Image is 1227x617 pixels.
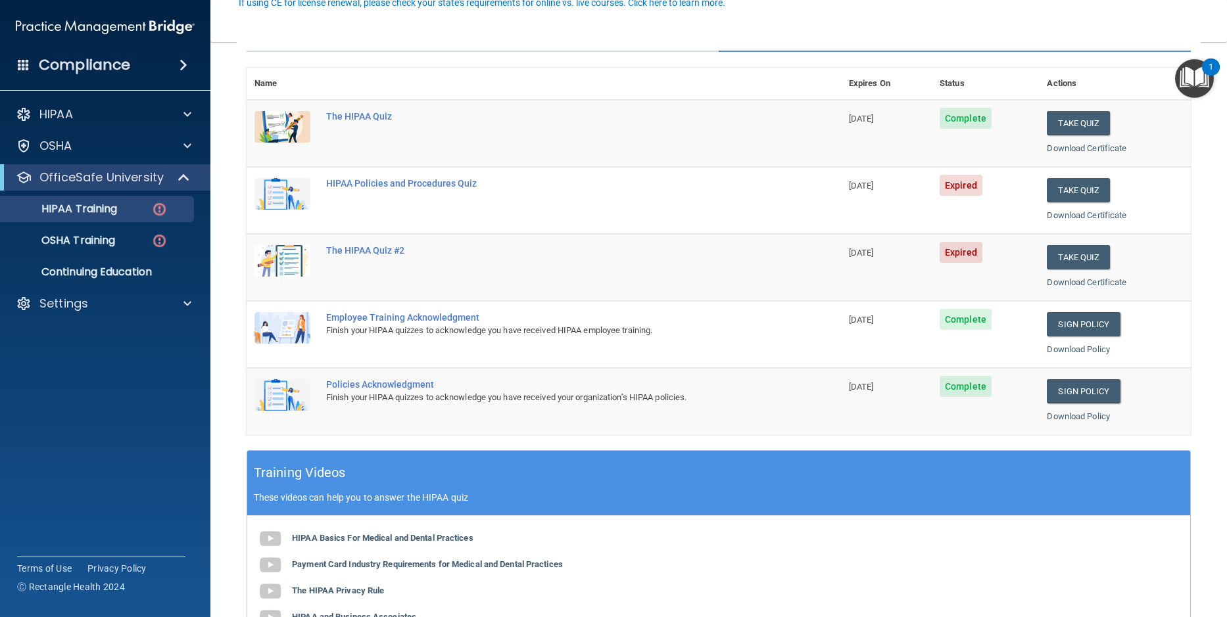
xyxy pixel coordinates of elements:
[247,68,318,100] th: Name
[9,234,115,247] p: OSHA Training
[16,296,191,311] a: Settings
[326,111,775,122] div: The HIPAA Quiz
[16,138,191,154] a: OSHA
[932,68,1039,100] th: Status
[87,562,147,575] a: Privacy Policy
[841,68,932,100] th: Expires On
[16,14,195,40] img: PMB logo
[1047,245,1110,269] button: Take Quiz
[326,390,775,405] div: Finish your HIPAA quizzes to acknowledge you have received your organization’s HIPAA policies.
[326,178,775,189] div: HIPAA Policies and Procedures Quiz
[940,309,992,330] span: Complete
[1175,59,1214,98] button: Open Resource Center, 1 new notification
[849,181,874,191] span: [DATE]
[257,578,283,605] img: gray_youtube_icon.38fcd6cc.png
[17,562,72,575] a: Terms of Use
[16,170,191,185] a: OfficeSafe University
[940,175,982,196] span: Expired
[39,296,88,311] p: Settings
[1209,67,1213,84] div: 1
[1047,344,1110,354] a: Download Policy
[292,533,473,543] b: HIPAA Basics For Medical and Dental Practices
[326,379,775,390] div: Policies Acknowledgment
[1047,411,1110,421] a: Download Policy
[849,382,874,392] span: [DATE]
[254,461,346,484] h5: Training Videos
[39,138,72,154] p: OSHA
[326,312,775,323] div: Employee Training Acknowledgment
[39,106,73,122] p: HIPAA
[326,245,775,256] div: The HIPAA Quiz #2
[1047,178,1110,202] button: Take Quiz
[9,265,188,279] p: Continuing Education
[849,114,874,124] span: [DATE]
[940,242,982,263] span: Expired
[1047,379,1120,403] a: Sign Policy
[1047,143,1126,153] a: Download Certificate
[1039,68,1191,100] th: Actions
[257,552,283,578] img: gray_youtube_icon.38fcd6cc.png
[39,170,164,185] p: OfficeSafe University
[257,526,283,552] img: gray_youtube_icon.38fcd6cc.png
[151,233,168,249] img: danger-circle.6113f641.png
[1047,277,1126,287] a: Download Certificate
[1047,111,1110,135] button: Take Quiz
[39,56,130,74] h4: Compliance
[940,108,992,129] span: Complete
[1047,210,1126,220] a: Download Certificate
[940,376,992,397] span: Complete
[17,580,125,593] span: Ⓒ Rectangle Health 2024
[292,585,384,595] b: The HIPAA Privacy Rule
[326,323,775,338] div: Finish your HIPAA quizzes to acknowledge you have received HIPAA employee training.
[849,315,874,325] span: [DATE]
[9,202,117,216] p: HIPAA Training
[849,248,874,258] span: [DATE]
[254,492,1184,503] p: These videos can help you to answer the HIPAA quiz
[292,559,563,569] b: Payment Card Industry Requirements for Medical and Dental Practices
[151,201,168,217] img: danger-circle.6113f641.png
[16,106,191,122] a: HIPAA
[1047,312,1120,336] a: Sign Policy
